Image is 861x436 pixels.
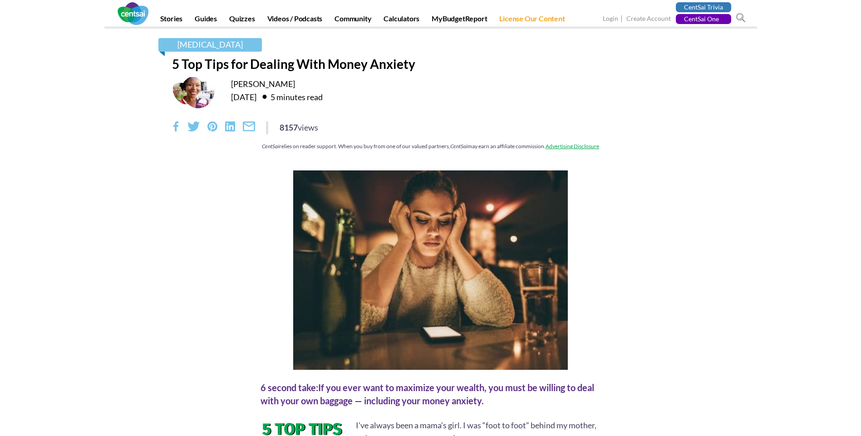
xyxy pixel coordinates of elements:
div: If you ever want to maximize your wealth, you must be willing to deal with your own baggage — inc... [261,381,601,407]
img: 5 Top Tips for Dealing With Money Anxiety [293,170,568,370]
span: | [620,14,625,24]
a: [PERSON_NAME] [231,79,295,89]
a: Create Account [626,15,671,24]
span: views [298,122,318,132]
a: Stories [155,14,188,27]
h1: 5 Top Tips for Dealing With Money Anxiety [172,56,689,72]
a: Community [329,14,377,27]
a: Calculators [378,14,425,27]
div: 8157 [280,121,318,133]
a: Videos / Podcasts [262,14,328,27]
div: 5 minutes read [258,89,323,104]
span: 6 second take: [261,382,318,393]
a: [MEDICAL_DATA] [158,38,262,52]
a: Quizzes [224,14,261,27]
a: Advertising Disclosure [546,143,599,150]
a: MyBudgetReport [426,14,492,27]
time: [DATE] [231,92,256,102]
a: CentSai Trivia [676,2,731,12]
div: relies on reader support. When you buy from one of our valued partners, may earn an affiliate com... [172,142,689,150]
em: CentSai [450,143,467,150]
a: CentSai One [676,14,731,24]
a: License Our Content [494,14,570,27]
a: Guides [189,14,222,27]
img: CentSai [118,2,148,25]
em: CentSai [262,143,279,150]
a: Login [603,15,618,24]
